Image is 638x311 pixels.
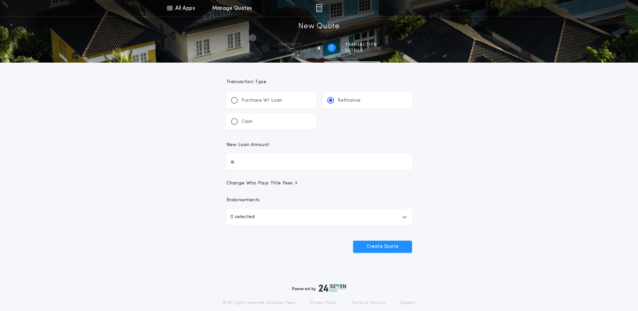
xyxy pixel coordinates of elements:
[226,209,412,225] button: 0 selected
[279,42,310,47] span: Property
[279,48,310,54] span: information
[223,300,295,306] p: © All rights reserved. 24|Seven Fees
[345,42,377,47] span: Transaction
[226,180,412,187] button: Change Who Pays Title Fees
[345,48,377,54] span: details
[241,97,282,104] p: Purchase W/ Loan
[226,79,412,85] p: Transaction Type
[292,284,346,292] div: Powered by
[230,213,255,221] p: 0 selected
[316,4,322,12] img: img
[226,180,299,187] span: Change Who Pays Title Fees
[353,241,412,253] button: Create Quote
[445,5,470,11] img: vs-icon
[226,154,412,170] input: New Loan Amount
[226,142,270,148] p: New Loan Amount
[400,300,415,306] a: Support
[330,45,333,50] h2: 2
[241,118,253,125] p: Cash
[319,284,346,292] img: logo
[226,197,412,204] p: Endorsements
[338,97,361,104] p: Refinance
[352,300,385,306] a: Terms of Service
[310,300,337,306] a: Privacy Policy
[298,21,339,32] h1: New Quote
